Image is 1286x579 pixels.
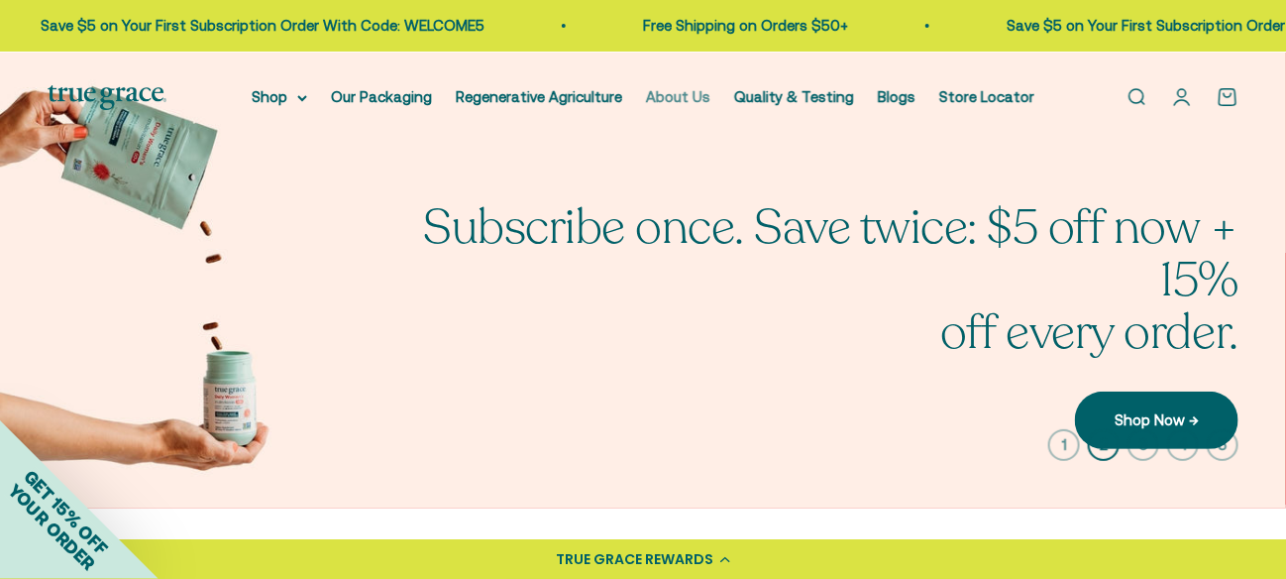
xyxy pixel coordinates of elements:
[1127,429,1159,461] button: 3
[456,88,622,105] a: Regenerative Agriculture
[734,88,854,105] a: Quality & Testing
[1088,429,1120,461] button: 2
[1048,429,1080,461] button: 1
[331,88,432,105] a: Our Packaging
[94,27,130,43] span: xTiles
[58,126,362,158] button: Clip a bookmark
[20,466,112,558] span: GET 15% OFF
[58,189,362,221] button: Clip a block
[646,88,710,105] a: About Us
[90,229,181,245] span: Clip a screenshot
[90,134,179,150] span: Clip a bookmark
[556,549,713,570] div: TRUE GRACE REWARDS
[90,166,265,181] span: Clip a selection (Select text first)
[58,221,362,253] button: Clip a screenshot
[1075,392,1238,449] a: Shop Now →
[252,85,307,109] summary: Shop
[367,248,1238,365] split-lines: Subscribe once. Save twice: $5 off now + 15% off every order.
[50,450,359,472] div: Destination
[4,480,99,575] span: YOUR ORDER
[51,86,370,126] input: Untitled
[939,88,1034,105] a: Store Locator
[878,88,915,105] a: Blogs
[1207,429,1238,461] button: 5
[436,17,641,34] a: Free Shipping on Orders $50+
[1167,429,1199,461] button: 4
[58,158,362,189] button: Clip a selection (Select text first)
[240,280,347,303] span: Clear all and close
[800,14,1243,38] p: Save $5 on Your First Subscription Order With Code: WELCOME5
[81,476,148,500] span: Inbox Panel
[90,197,155,213] span: Clip a block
